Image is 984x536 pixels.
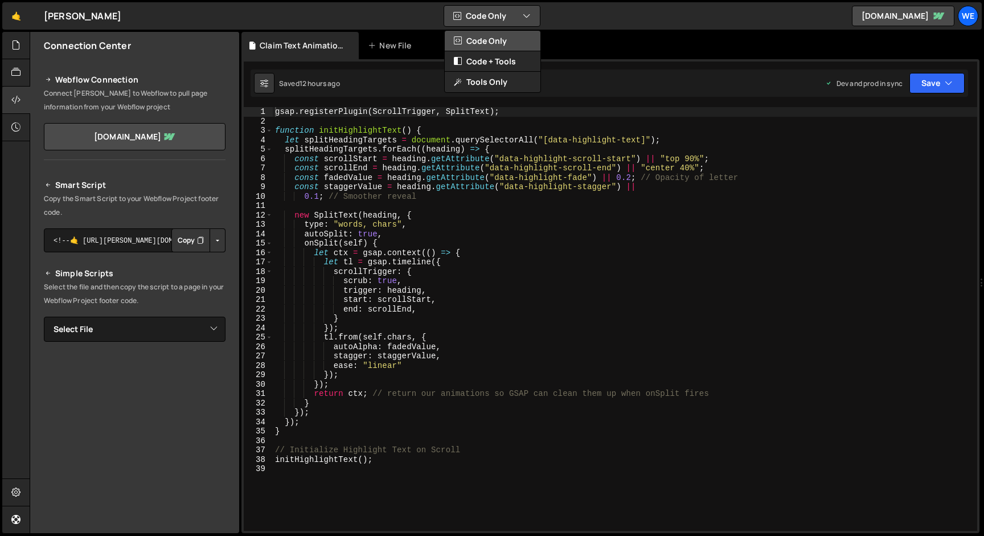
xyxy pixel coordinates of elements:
[44,39,131,52] h2: Connection Center
[958,6,978,26] a: We
[244,370,273,380] div: 29
[445,51,540,72] button: Code + Tools
[279,79,340,88] div: Saved
[244,351,273,361] div: 27
[244,126,273,136] div: 3
[445,31,540,51] button: Code Only
[44,123,225,150] a: [DOMAIN_NAME]
[244,211,273,220] div: 12
[909,73,965,93] button: Save
[44,73,225,87] h2: Webflow Connection
[444,6,540,26] button: Code Only
[2,2,30,30] a: 🤙
[244,230,273,239] div: 14
[244,239,273,248] div: 15
[244,220,273,230] div: 13
[244,333,273,342] div: 25
[244,445,273,455] div: 37
[244,107,273,117] div: 1
[244,276,273,286] div: 19
[244,286,273,296] div: 20
[244,314,273,324] div: 23
[244,324,273,333] div: 24
[852,6,954,26] a: [DOMAIN_NAME]
[171,228,225,252] div: Button group with nested dropdown
[244,464,273,474] div: 39
[44,280,225,308] p: Select the file and then copy the script to a page in your Webflow Project footer code.
[244,192,273,202] div: 10
[244,136,273,145] div: 4
[44,192,225,219] p: Copy the Smart Script to your Webflow Project footer code.
[244,408,273,418] div: 33
[244,305,273,314] div: 22
[244,201,273,211] div: 11
[244,173,273,183] div: 8
[44,267,225,280] h2: Simple Scripts
[244,117,273,126] div: 2
[445,72,540,92] button: Tools Only
[244,163,273,173] div: 7
[244,389,273,399] div: 31
[244,248,273,258] div: 16
[244,145,273,154] div: 5
[244,380,273,390] div: 30
[244,427,273,436] div: 35
[44,178,225,192] h2: Smart Script
[244,455,273,465] div: 38
[244,342,273,352] div: 26
[44,228,225,252] textarea: <!--🤙 [URL][PERSON_NAME][DOMAIN_NAME]> <script>document.addEventListener("DOMContentLoaded", func...
[244,182,273,192] div: 9
[44,361,227,463] iframe: YouTube video player
[368,40,416,51] div: New File
[244,399,273,408] div: 32
[825,79,903,88] div: Dev and prod in sync
[44,87,225,114] p: Connect [PERSON_NAME] to Webflow to pull page information from your Webflow project
[244,361,273,371] div: 28
[44,9,121,23] div: [PERSON_NAME]
[244,257,273,267] div: 17
[244,154,273,164] div: 6
[260,40,345,51] div: Claim Text Animation.js
[171,228,210,252] button: Copy
[244,418,273,427] div: 34
[244,295,273,305] div: 21
[244,267,273,277] div: 18
[244,436,273,446] div: 36
[300,79,340,88] div: 12 hours ago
